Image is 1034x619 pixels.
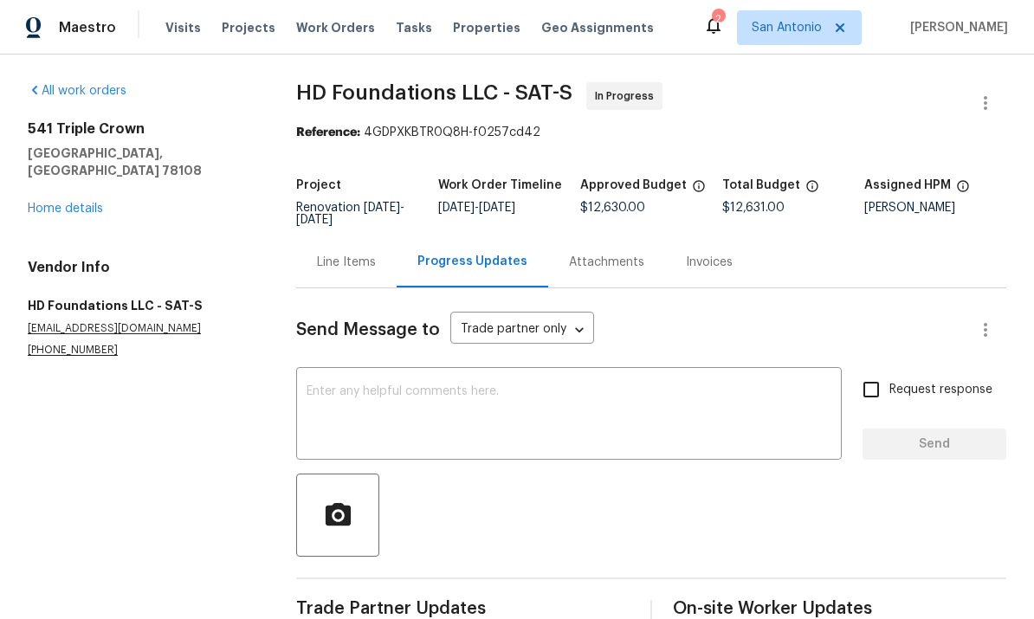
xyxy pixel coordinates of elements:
[296,600,630,617] span: Trade Partner Updates
[595,87,661,105] span: In Progress
[673,600,1006,617] span: On-site Worker Updates
[438,179,562,191] h5: Work Order Timeline
[580,202,645,214] span: $12,630.00
[28,297,255,314] h5: HD Foundations LLC - SAT-S
[805,179,819,202] span: The total cost of line items that have been proposed by Opendoor. This sum includes line items th...
[692,179,706,202] span: The total cost of line items that have been approved by both Opendoor and the Trade Partner. This...
[296,321,440,339] span: Send Message to
[28,120,255,138] h2: 541 Triple Crown
[903,19,1008,36] span: [PERSON_NAME]
[165,19,201,36] span: Visits
[28,259,255,276] h4: Vendor Info
[222,19,275,36] span: Projects
[722,179,800,191] h5: Total Budget
[28,145,255,179] h5: [GEOGRAPHIC_DATA], [GEOGRAPHIC_DATA] 78108
[364,202,400,214] span: [DATE]
[453,19,520,36] span: Properties
[296,126,360,139] b: Reference:
[28,323,201,334] chrome_annotation: [EMAIL_ADDRESS][DOMAIN_NAME]
[28,85,126,97] a: All work orders
[864,202,1006,214] div: [PERSON_NAME]
[296,202,404,226] span: Renovation
[28,345,118,356] chrome_annotation: [PHONE_NUMBER]
[296,214,333,226] span: [DATE]
[712,10,724,28] div: 2
[569,254,644,271] div: Attachments
[317,254,376,271] div: Line Items
[296,82,572,103] span: HD Foundations LLC - SAT-S
[438,202,475,214] span: [DATE]
[59,19,116,36] span: Maestro
[396,22,432,34] span: Tasks
[580,179,687,191] h5: Approved Budget
[956,179,970,202] span: The hpm assigned to this work order.
[450,316,594,345] div: Trade partner only
[752,19,822,36] span: San Antonio
[296,19,375,36] span: Work Orders
[28,203,103,215] a: Home details
[479,202,515,214] span: [DATE]
[296,124,1006,141] div: 4GDPXKBTR0Q8H-f0257cd42
[417,253,527,270] div: Progress Updates
[864,179,951,191] h5: Assigned HPM
[686,254,733,271] div: Invoices
[722,202,785,214] span: $12,631.00
[541,19,654,36] span: Geo Assignments
[438,202,515,214] span: -
[889,381,992,399] span: Request response
[296,202,404,226] span: -
[296,179,341,191] h5: Project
